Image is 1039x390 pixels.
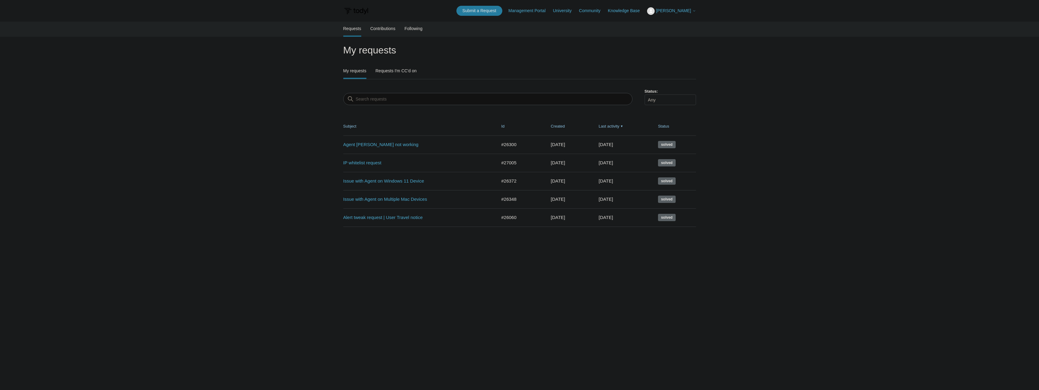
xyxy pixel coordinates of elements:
span: [PERSON_NAME] [656,8,691,13]
a: Issue with Agent on Windows 11 Device [343,178,488,185]
a: Last activity▼ [599,124,619,128]
a: Submit a Request [456,6,502,16]
a: Management Portal [508,8,552,14]
th: Id [495,117,545,135]
td: #26348 [495,190,545,208]
span: This request has been solved [658,196,676,203]
a: Created [551,124,565,128]
a: Contributions [370,22,396,36]
span: This request has been solved [658,141,676,148]
td: #27005 [495,154,545,172]
time: 08/06/2025, 11:02 [599,160,613,165]
time: 07/09/2025, 15:41 [551,215,565,220]
time: 07/30/2025, 18:02 [599,197,613,202]
time: 08/01/2025, 12:03 [599,178,613,183]
a: My requests [343,64,366,78]
a: University [553,8,577,14]
time: 08/04/2025, 12:49 [551,160,565,165]
td: #26300 [495,135,545,154]
a: Community [579,8,607,14]
a: Alert tweak request | User Travel notice [343,214,488,221]
a: Agent [PERSON_NAME] not working [343,141,488,148]
td: #26372 [495,172,545,190]
th: Status [652,117,696,135]
a: Following [404,22,422,36]
time: 07/16/2025, 11:27 [551,142,565,147]
a: Requests I'm CC'd on [376,64,417,78]
time: 08/06/2025, 15:02 [599,142,613,147]
time: 07/17/2025, 17:46 [551,197,565,202]
button: [PERSON_NAME] [647,7,696,15]
time: 07/30/2025, 10:02 [599,215,613,220]
time: 07/18/2025, 12:24 [551,178,565,183]
span: This request has been solved [658,214,676,221]
span: This request has been solved [658,177,676,185]
label: Status: [645,88,696,94]
a: Requests [343,22,361,36]
th: Subject [343,117,495,135]
h1: My requests [343,43,696,57]
span: This request has been solved [658,159,676,166]
span: ▼ [620,124,623,128]
a: IP whitelist request [343,159,488,166]
input: Search requests [343,93,632,105]
a: Issue with Agent on Multiple Mac Devices [343,196,488,203]
img: Todyl Support Center Help Center home page [343,5,369,17]
a: Knowledge Base [608,8,646,14]
td: #26060 [495,208,545,227]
